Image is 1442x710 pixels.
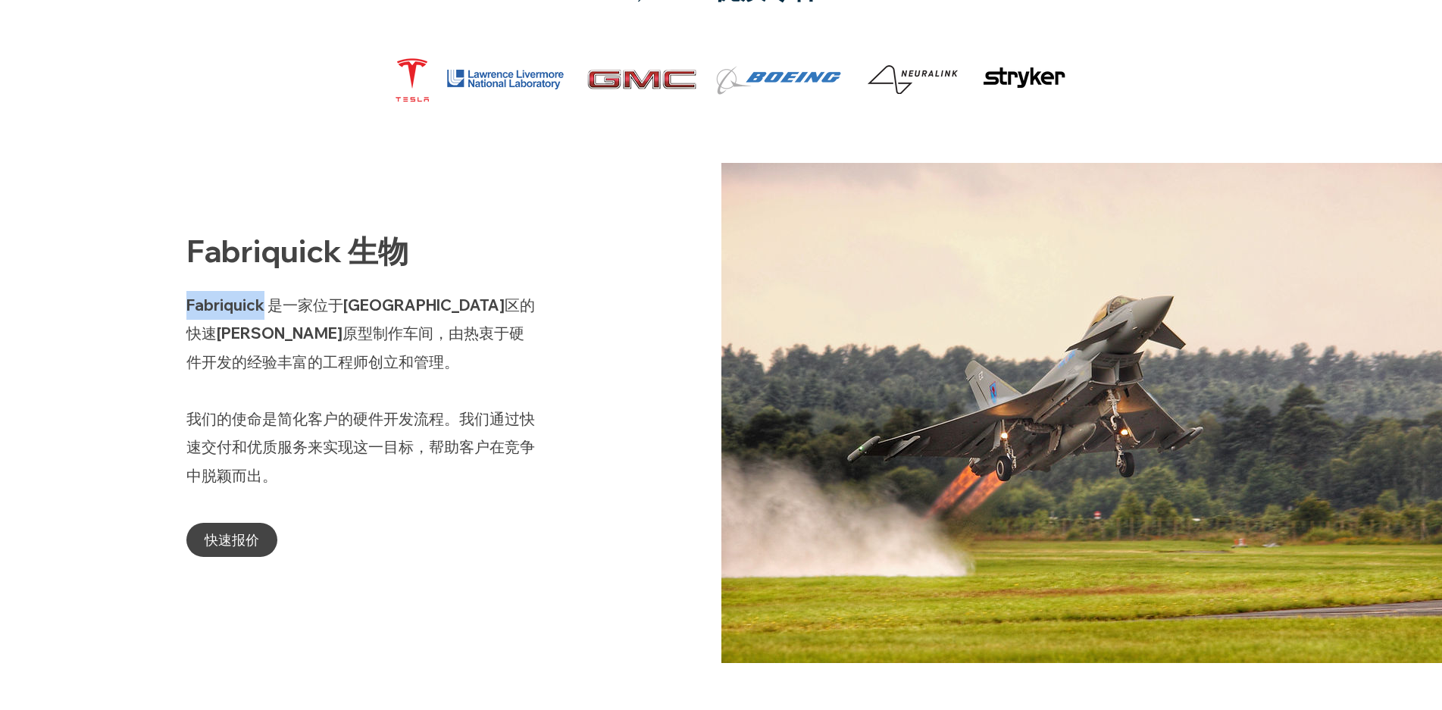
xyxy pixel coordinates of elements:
font: 我们的使命是简化客户的硬件开发流程。我们通过快速交付和优质服务来实现这一目标，帮助客户在竞争中脱颖而出。 [186,409,535,485]
img: 特斯拉公司标志.wine.png [364,48,461,112]
font: Fabriquick 是一家位于[GEOGRAPHIC_DATA]区的快速[PERSON_NAME]原型制作车间，由热衷于硬件开发的经验丰富的工程师创立和管理。 [186,296,535,371]
img: gmc-logo.png [579,62,704,97]
img: Neuralink_Logo.png [868,65,958,94]
font: 快速报价 [205,531,259,549]
img: LLNL-logo.png [446,68,565,91]
a: 快速报价 [186,523,277,557]
font: Fabriquick 生物 [186,232,408,270]
img: Stryker_Corporation-Logo.wine.png [971,42,1077,113]
img: 58ee8d113545163ec1942cd3.png [713,63,844,98]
